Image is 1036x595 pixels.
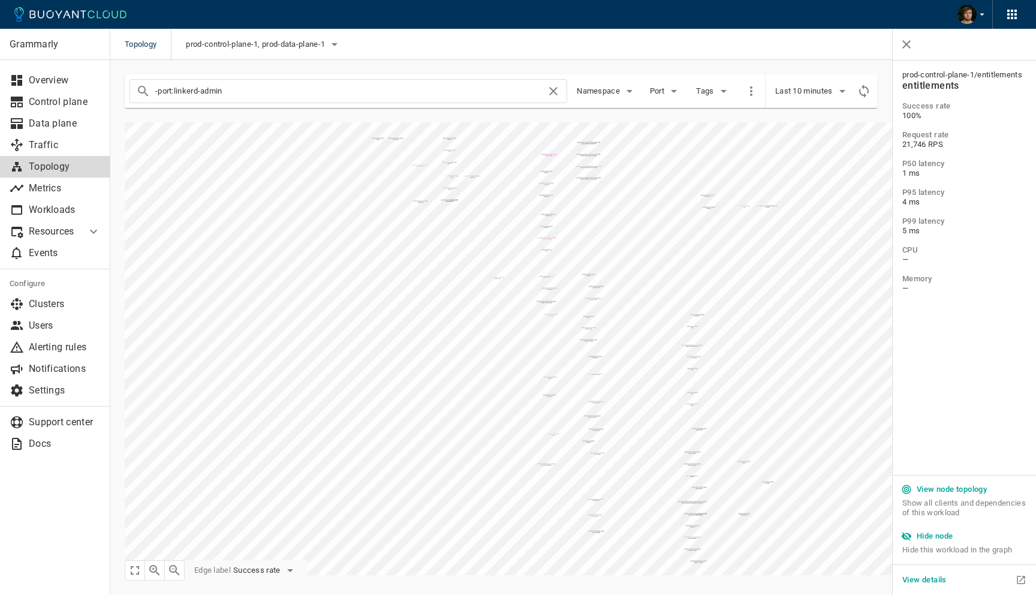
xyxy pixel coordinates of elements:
[898,573,951,585] a: View details
[902,245,1026,255] h5: CPU
[957,5,977,24] img: Dima Shevchuk
[29,182,101,194] p: Metrics
[902,188,1026,197] h5: P95 latency
[898,527,958,545] button: Hide node
[902,130,1026,140] h5: Request rate
[917,485,987,494] h5: View node topology
[902,169,1026,178] span: 1 ms
[186,40,327,49] span: prod-control-plane-1, prod-data-plane-1
[902,217,1026,226] h5: P99 latency
[29,247,101,259] p: Events
[29,161,101,173] p: Topology
[29,118,101,130] p: Data plane
[902,197,1026,207] span: 4 ms
[902,575,947,585] h5: View details
[902,226,1026,236] span: 5 ms
[902,498,1026,527] span: Show all clients and dependencies of this workload
[902,101,1026,111] h5: Success rate
[902,284,1026,293] span: —
[29,416,101,428] p: Support center
[29,298,101,310] p: Clusters
[29,204,101,216] p: Workloads
[902,255,1026,265] span: —
[10,38,100,50] p: Grammarly
[186,35,342,53] button: prod-control-plane-1, prod-data-plane-1
[29,438,101,450] p: Docs
[902,159,1026,169] h5: P50 latency
[125,29,171,60] span: Topology
[29,226,77,238] p: Resources
[902,274,1026,284] h5: Memory
[902,70,1026,80] span: prod-control-plane-1 / entitlements
[917,531,953,541] h5: Hide node
[902,140,1026,149] span: 21,746 RPS
[29,96,101,108] p: Control plane
[902,545,1026,555] span: Hide this workload in the graph
[29,74,101,86] p: Overview
[29,341,101,353] p: Alerting rules
[898,571,951,589] button: View details
[29,384,101,396] p: Settings
[29,363,101,375] p: Notifications
[29,320,101,332] p: Users
[898,480,992,498] button: View node topology
[10,279,101,289] h5: Configure
[29,139,101,151] p: Traffic
[902,80,1026,92] h4: entitlements
[902,111,1026,121] span: 100%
